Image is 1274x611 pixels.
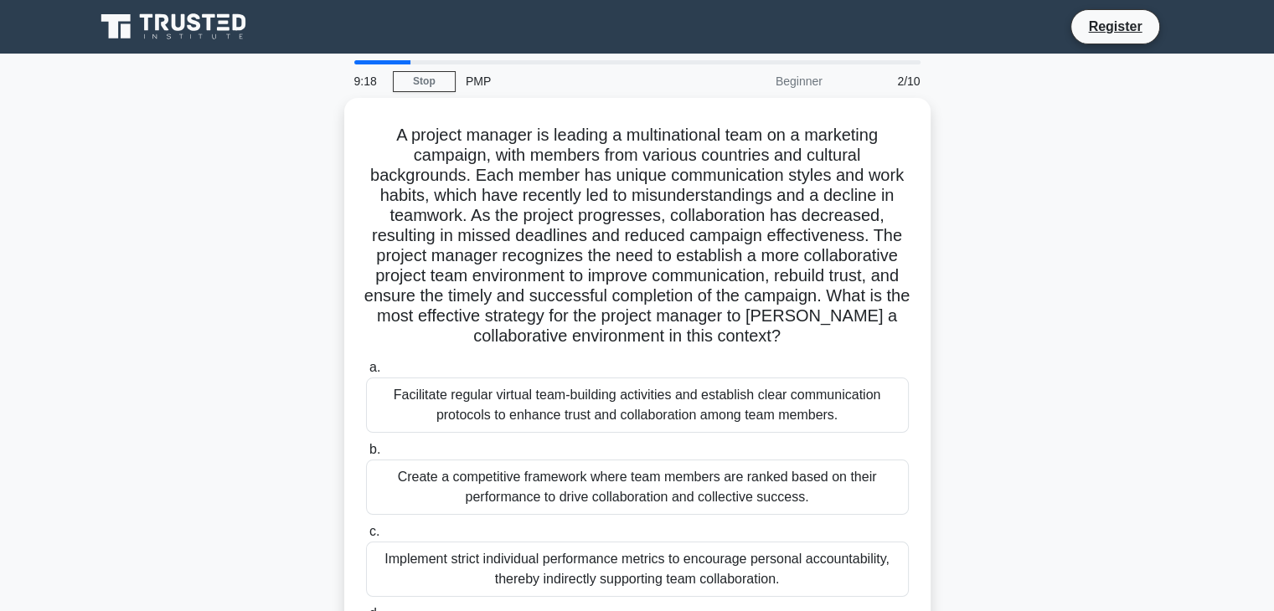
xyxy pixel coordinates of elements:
span: b. [369,442,380,456]
a: Register [1078,16,1152,37]
div: Create a competitive framework where team members are ranked based on their performance to drive ... [366,460,909,515]
a: Stop [393,71,456,92]
span: c. [369,524,379,538]
div: 2/10 [833,64,931,98]
div: Implement strict individual performance metrics to encourage personal accountability, thereby ind... [366,542,909,597]
div: PMP [456,64,686,98]
span: a. [369,360,380,374]
h5: A project manager is leading a multinational team on a marketing campaign, with members from vari... [364,125,910,347]
div: Beginner [686,64,833,98]
div: Facilitate regular virtual team-building activities and establish clear communication protocols t... [366,377,909,433]
div: 9:18 [344,64,393,98]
